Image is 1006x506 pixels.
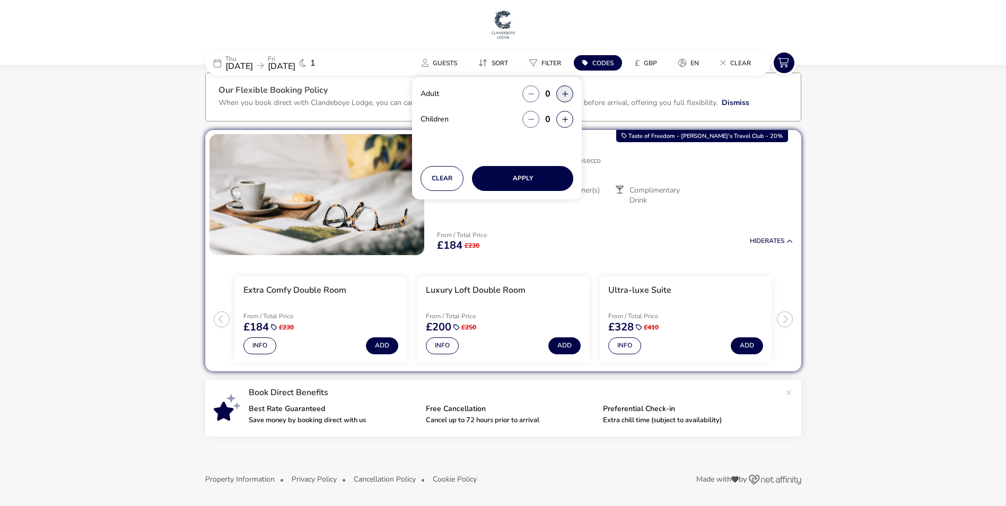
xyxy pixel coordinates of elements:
[635,58,640,68] i: £
[249,388,780,397] p: Book Direct Benefits
[628,132,783,140] span: Taste of Freedom - [PERSON_NAME]'s Travel Club - 20%
[548,337,581,354] button: Add
[437,138,793,151] h2: A Taste of Freedom
[750,238,793,245] button: HideRates
[426,405,594,413] p: Free Cancellation
[670,55,707,71] button: en
[592,59,614,67] span: Codes
[644,59,657,67] span: GBP
[205,50,364,75] div: Thu[DATE]Fri[DATE]1
[426,313,526,319] p: From / Total Price
[629,186,695,205] span: Complimentary Drink
[366,337,398,354] button: Add
[670,55,712,71] naf-pibe-menu-bar-item: en
[428,130,801,214] div: A Taste of Freedom1 night B&B | 3-course dinner | Glass of proseccoIncludes BreakfastIncludes Din...
[608,337,641,354] button: Info
[426,337,459,354] button: Info
[730,59,751,67] span: Clear
[492,59,508,67] span: Sort
[690,59,699,67] span: en
[268,60,295,72] span: [DATE]
[279,324,294,330] span: £230
[521,55,574,71] naf-pibe-menu-bar-item: Filter
[249,417,417,424] p: Save money by booking direct with us
[603,405,772,413] p: Preferential Check-in
[696,476,747,483] span: Made with by
[521,55,570,71] button: Filter
[470,55,521,71] naf-pibe-menu-bar-item: Sort
[205,475,275,483] button: Property Information
[412,272,594,367] swiper-slide: 2 / 3
[268,56,295,62] p: Fri
[426,285,526,296] h3: Luxury Loft Double Room
[574,55,622,71] button: Codes
[243,313,344,319] p: From / Total Price
[243,322,269,333] span: £184
[230,272,412,367] swiper-slide: 1 / 3
[461,324,476,330] span: £250
[354,475,416,483] button: Cancellation Policy
[413,55,466,71] button: Guests
[472,166,573,191] button: Apply
[310,59,316,67] span: 1
[243,337,276,354] button: Info
[426,322,451,333] span: £200
[644,324,659,330] span: £410
[243,285,346,296] h3: Extra Comfy Double Room
[437,240,462,251] span: £184
[465,242,479,249] span: £230
[603,417,772,424] p: Extra chill time (subject to availability)
[470,55,517,71] button: Sort
[437,232,487,238] p: From / Total Price
[712,55,764,71] naf-pibe-menu-bar-item: Clear
[209,134,424,255] swiper-slide: 1 / 1
[437,155,793,166] p: 1 night B&B | 3-course dinner | Glass of prosecco
[541,59,561,67] span: Filter
[608,322,634,333] span: £328
[218,86,788,97] h3: Our Flexible Booking Policy
[426,417,594,424] p: Cancel up to 72 hours prior to arrival
[413,55,470,71] naf-pibe-menu-bar-item: Guests
[626,55,670,71] naf-pibe-menu-bar-item: £GBP
[292,475,337,483] button: Privacy Policy
[731,337,763,354] button: Add
[712,55,759,71] button: Clear
[218,98,718,108] p: When you book direct with Clandeboye Lodge, you can cancel or change your booking for free up to ...
[249,405,417,413] p: Best Rate Guaranteed
[750,237,765,245] span: Hide
[574,55,626,71] naf-pibe-menu-bar-item: Codes
[490,8,517,40] img: Main Website
[608,285,671,296] h3: Ultra-luxe Suite
[433,475,477,483] button: Cookie Policy
[433,59,457,67] span: Guests
[225,60,253,72] span: [DATE]
[626,55,666,71] button: £GBP
[594,272,777,367] swiper-slide: 3 / 3
[421,166,463,191] button: Clear
[421,90,448,98] label: Adult
[225,56,253,62] p: Thu
[608,313,708,319] p: From / Total Price
[722,97,749,108] button: Dismiss
[421,116,457,123] label: Children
